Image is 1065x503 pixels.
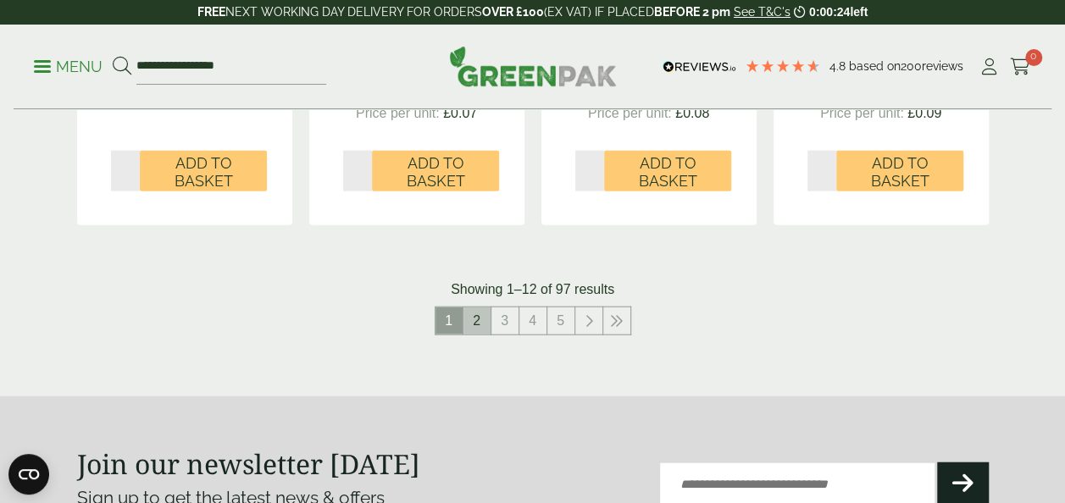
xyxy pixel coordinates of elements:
[482,5,544,19] strong: OVER £100
[356,106,440,120] span: Price per unit:
[663,61,736,73] img: REVIEWS.io
[901,59,922,73] span: 200
[519,307,546,334] a: 4
[922,59,963,73] span: reviews
[829,59,849,73] span: 4.8
[849,59,901,73] span: Based on
[34,57,103,77] p: Menu
[604,151,731,191] button: Add to Basket
[654,5,730,19] strong: BEFORE 2 pm
[435,307,463,334] span: 1
[820,106,904,120] span: Price per unit:
[588,106,672,120] span: Price per unit:
[848,154,951,191] span: Add to Basket
[616,154,719,191] span: Add to Basket
[451,279,614,300] p: Showing 1–12 of 97 results
[907,106,941,120] span: £0.09
[449,46,617,86] img: GreenPak Supplies
[836,151,963,191] button: Add to Basket
[675,106,709,120] span: £0.08
[491,307,519,334] a: 3
[809,5,850,19] span: 0:00:24
[34,57,103,74] a: Menu
[547,307,574,334] a: 5
[140,151,267,191] button: Add to Basket
[979,58,1000,75] i: My Account
[1010,58,1031,75] i: Cart
[197,5,225,19] strong: FREE
[734,5,790,19] a: See T&C's
[372,151,499,191] button: Add to Basket
[463,307,491,334] a: 2
[745,58,821,74] div: 4.79 Stars
[1010,54,1031,80] a: 0
[8,454,49,495] button: Open CMP widget
[77,445,420,482] strong: Join our newsletter [DATE]
[443,106,477,120] span: £0.07
[1025,49,1042,66] span: 0
[850,5,868,19] span: left
[384,154,487,191] span: Add to Basket
[152,154,255,191] span: Add to Basket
